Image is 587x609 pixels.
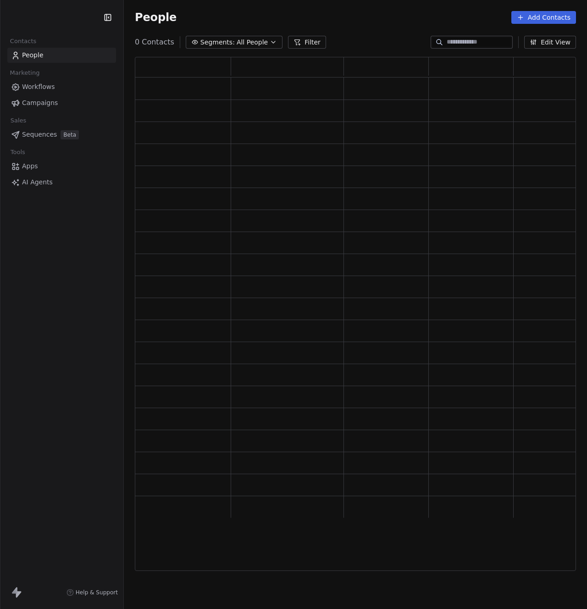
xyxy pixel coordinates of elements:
[7,159,116,174] a: Apps
[6,66,44,80] span: Marketing
[6,34,40,48] span: Contacts
[7,48,116,63] a: People
[288,36,326,49] button: Filter
[61,130,79,139] span: Beta
[22,161,38,171] span: Apps
[22,50,44,60] span: People
[6,145,29,159] span: Tools
[22,177,53,187] span: AI Agents
[66,589,118,596] a: Help & Support
[7,95,116,111] a: Campaigns
[22,98,58,108] span: Campaigns
[7,127,116,142] a: SequencesBeta
[22,130,57,139] span: Sequences
[6,114,30,127] span: Sales
[200,38,235,47] span: Segments:
[22,82,55,92] span: Workflows
[135,11,177,24] span: People
[135,37,174,48] span: 0 Contacts
[76,589,118,596] span: Help & Support
[511,11,576,24] button: Add Contacts
[237,38,268,47] span: All People
[524,36,576,49] button: Edit View
[7,79,116,94] a: Workflows
[7,175,116,190] a: AI Agents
